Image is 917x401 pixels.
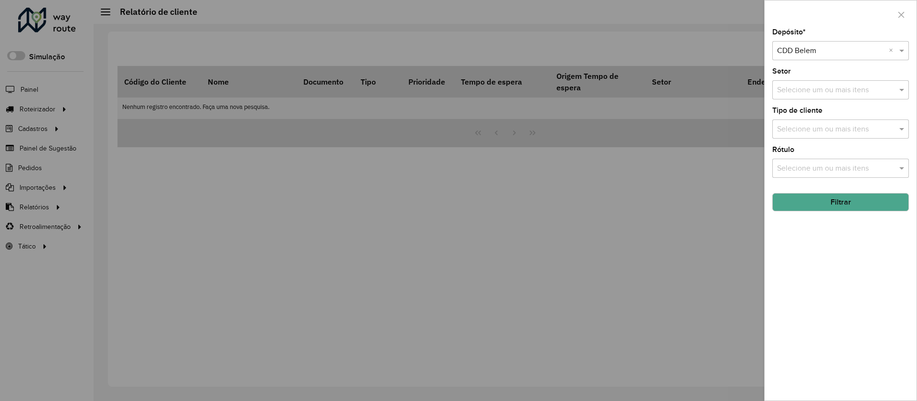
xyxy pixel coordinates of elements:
button: Filtrar [772,193,909,211]
label: Depósito [772,26,806,38]
label: Setor [772,65,791,77]
label: Tipo de cliente [772,105,822,116]
span: Clear all [889,45,897,56]
label: Rótulo [772,144,794,155]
